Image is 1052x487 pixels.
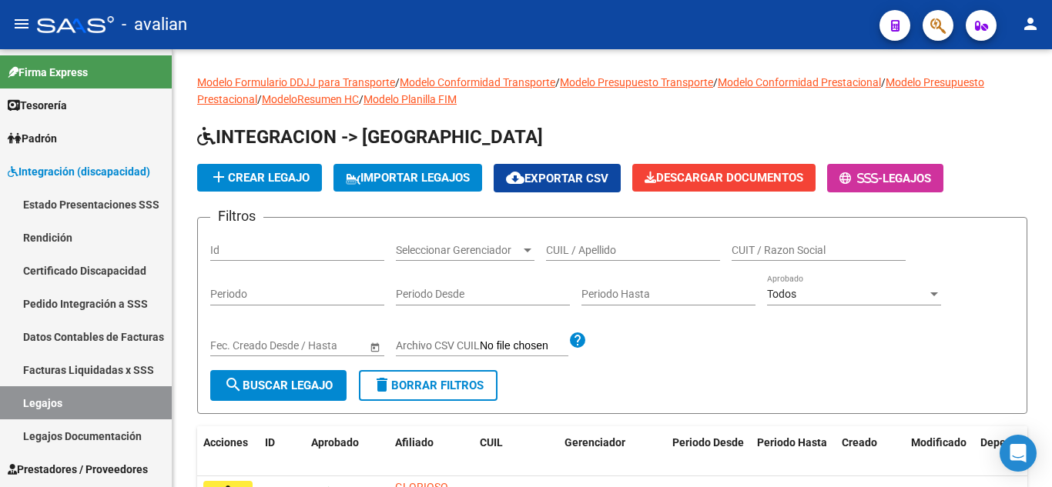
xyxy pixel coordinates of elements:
[346,171,470,185] span: IMPORTAR LEGAJOS
[389,426,474,477] datatable-header-cell: Afiliado
[224,375,243,394] mat-icon: search
[197,76,395,88] a: Modelo Formulario DDJJ para Transporte
[197,164,322,192] button: Crear Legajo
[836,426,905,477] datatable-header-cell: Creado
[718,76,881,88] a: Modelo Conformidad Prestacional
[842,436,877,449] span: Creado
[8,64,88,81] span: Firma Express
[672,436,744,449] span: Periodo Desde
[645,171,803,185] span: Descargar Documentos
[827,164,943,192] button: -Legajos
[197,126,543,148] span: INTEGRACION -> [GEOGRAPHIC_DATA]
[373,379,484,392] span: Borrar Filtros
[480,339,568,353] input: Archivo CSV CUIL
[197,426,259,477] datatable-header-cell: Acciones
[265,436,275,449] span: ID
[560,76,713,88] a: Modelo Presupuesto Transporte
[506,172,608,185] span: Exportar CSV
[122,8,187,42] span: - avalian
[839,172,883,185] span: -
[271,339,347,352] input: End date
[359,370,498,401] button: Borrar Filtros
[367,339,383,355] button: Open calendar
[400,76,555,88] a: Modelo Conformidad Transporte
[905,426,974,477] datatable-header-cell: Modificado
[751,426,836,477] datatable-header-cell: Periodo Hasta
[632,164,816,192] button: Descargar Documentos
[1000,435,1037,472] div: Open Intercom Messenger
[333,164,482,192] button: IMPORTAR LEGAJOS
[767,288,796,300] span: Todos
[259,426,305,477] datatable-header-cell: ID
[203,436,248,449] span: Acciones
[1021,15,1040,33] mat-icon: person
[364,93,457,105] a: Modelo Planilla FIM
[209,171,310,185] span: Crear Legajo
[373,375,391,394] mat-icon: delete
[8,97,67,114] span: Tesorería
[210,370,347,401] button: Buscar Legajo
[210,339,258,352] input: Start date
[305,426,367,477] datatable-header-cell: Aprobado
[911,436,967,449] span: Modificado
[558,426,666,477] datatable-header-cell: Gerenciador
[209,168,228,186] mat-icon: add
[666,426,751,477] datatable-header-cell: Periodo Desde
[757,436,827,449] span: Periodo Hasta
[311,436,359,449] span: Aprobado
[8,130,57,147] span: Padrón
[494,164,621,192] button: Exportar CSV
[980,436,1045,449] span: Dependencia
[474,426,558,477] datatable-header-cell: CUIL
[395,436,434,449] span: Afiliado
[210,205,263,227] h3: Filtros
[568,331,587,349] mat-icon: help
[396,339,480,352] span: Archivo CSV CUIL
[506,168,524,187] mat-icon: cloud_download
[480,436,503,449] span: CUIL
[883,172,931,185] span: Legajos
[8,163,150,180] span: Integración (discapacidad)
[262,93,359,105] a: ModeloResumen HC
[12,15,31,33] mat-icon: menu
[565,436,625,449] span: Gerenciador
[396,244,521,257] span: Seleccionar Gerenciador
[224,379,333,392] span: Buscar Legajo
[8,461,148,478] span: Prestadores / Proveedores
